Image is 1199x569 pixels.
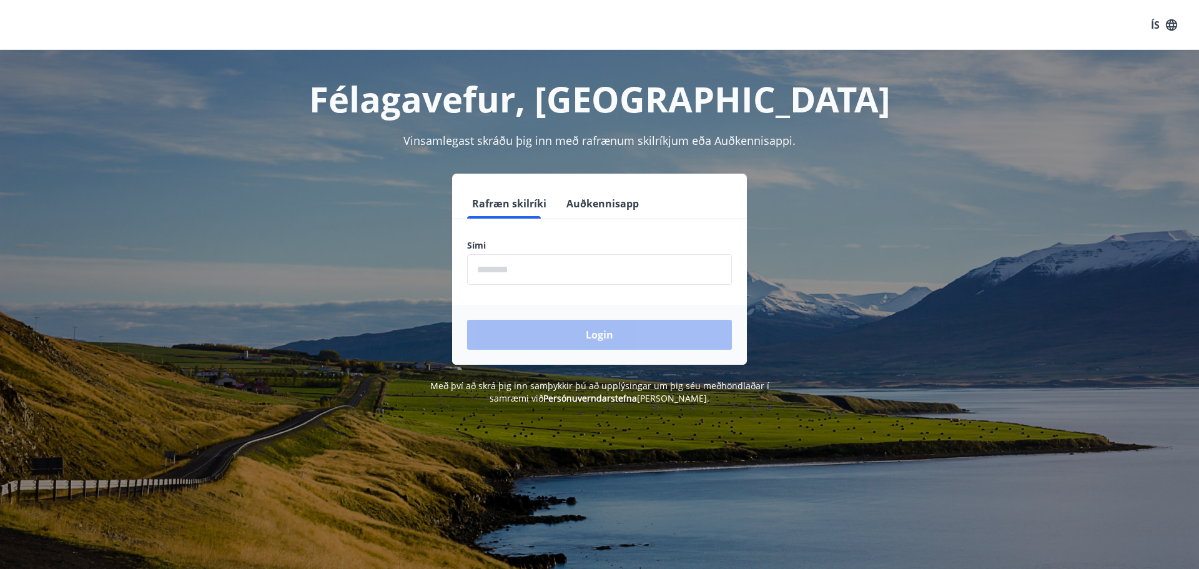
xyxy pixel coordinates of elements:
[561,189,644,219] button: Auðkennisapp
[1144,14,1184,36] button: ÍS
[543,392,637,404] a: Persónuverndarstefna
[467,189,551,219] button: Rafræn skilríki
[403,133,796,148] span: Vinsamlegast skráðu þig inn með rafrænum skilríkjum eða Auðkennisappi.
[430,380,769,404] span: Með því að skrá þig inn samþykkir þú að upplýsingar um þig séu meðhöndlaðar í samræmi við [PERSON...
[467,239,732,252] label: Sími
[165,75,1034,122] h1: Félagavefur, [GEOGRAPHIC_DATA]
